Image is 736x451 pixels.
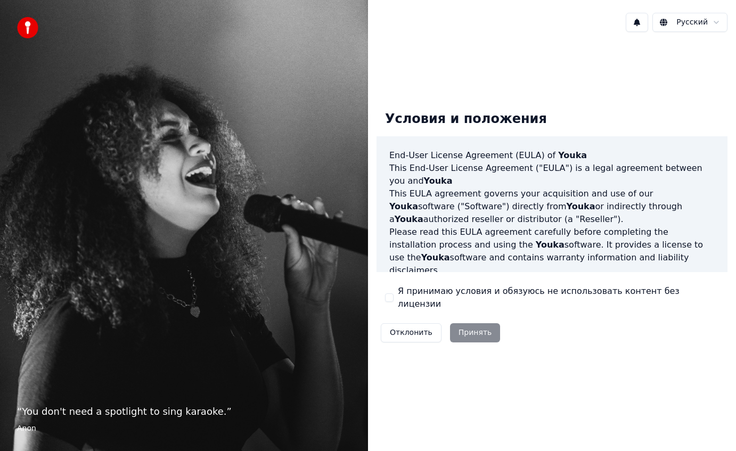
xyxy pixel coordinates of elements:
[395,214,423,224] span: Youka
[389,201,418,211] span: Youka
[381,323,441,342] button: Отклонить
[536,240,565,250] span: Youka
[17,404,351,419] p: “ You don't need a spotlight to sing karaoke. ”
[389,187,715,226] p: This EULA agreement governs your acquisition and use of our software ("Software") directly from o...
[17,17,38,38] img: youka
[421,252,450,263] span: Youka
[567,201,595,211] span: Youka
[377,102,555,136] div: Условия и положения
[389,149,715,162] h3: End-User License Agreement (EULA) of
[398,285,719,310] label: Я принимаю условия и обязуюсь не использовать контент без лицензии
[389,162,715,187] p: This End-User License Agreement ("EULA") is a legal agreement between you and
[389,226,715,277] p: Please read this EULA agreement carefully before completing the installation process and using th...
[558,150,587,160] span: Youka
[424,176,453,186] span: Youka
[17,423,351,434] footer: Anon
